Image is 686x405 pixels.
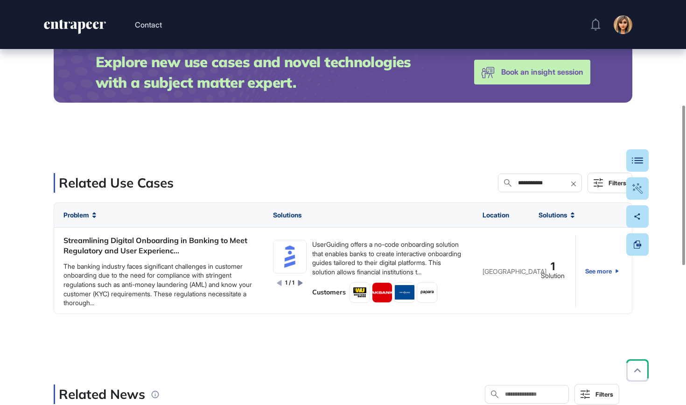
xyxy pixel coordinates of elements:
[312,240,464,276] div: UserGuiding offers a no-code onboarding solution that enables banks to create interactive onboard...
[372,282,392,303] a: image
[350,282,370,303] a: image
[285,279,294,287] div: 1 / 1
[59,175,174,191] span: Related Use Cases
[63,211,89,219] span: Problem
[372,283,392,302] img: image
[63,235,254,256] div: Streamlining Digital Onboarding in Banking to Meet Regulatory and User Experienc...
[395,285,414,300] img: image
[541,272,565,281] div: Solution
[585,235,619,307] a: See more
[588,173,632,193] button: Filters
[394,282,415,303] a: image
[273,240,307,273] a: image
[551,262,555,271] span: 1
[595,391,613,398] div: Filters
[350,285,370,300] img: image
[63,262,254,307] div: The banking industry faces significant challenges in customer onboarding due to the need for comp...
[609,179,626,187] div: Filters
[417,282,437,303] a: image
[417,288,437,298] img: image
[483,211,509,219] span: Location
[312,288,346,297] div: Customers
[539,211,567,219] span: Solutions
[574,384,619,405] button: Filters
[43,20,107,37] a: entrapeer-logo
[273,211,301,219] span: Solutions
[474,60,590,84] button: Book an insight session
[614,15,632,34] img: user-avatar
[483,268,520,275] div: [GEOGRAPHIC_DATA]
[54,384,145,404] div: Related News
[273,240,306,273] img: image
[135,19,162,31] button: Contact
[501,65,583,79] span: Book an insight session
[96,52,437,92] h4: Explore new use cases and novel technologies with a subject matter expert.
